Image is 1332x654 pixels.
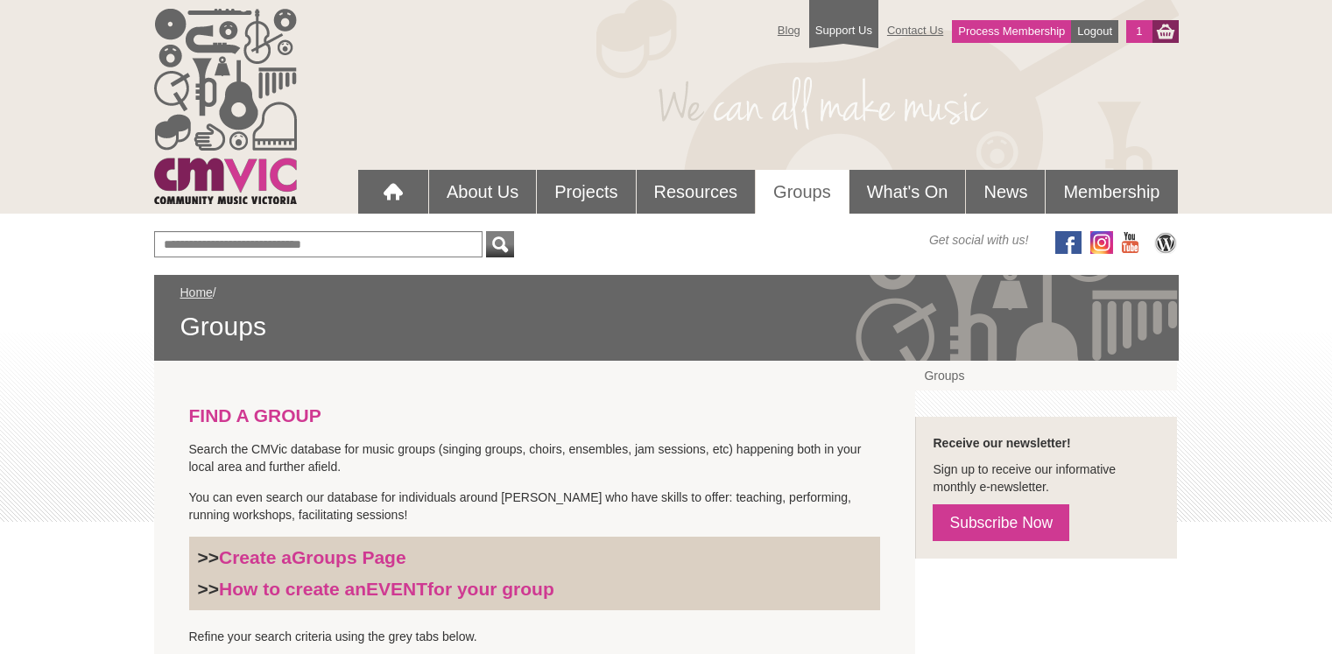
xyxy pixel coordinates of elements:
[933,461,1159,496] p: Sign up to receive our informative monthly e-newsletter.
[966,170,1045,214] a: News
[756,170,849,214] a: Groups
[1071,20,1118,43] a: Logout
[878,15,952,46] a: Contact Us
[1090,231,1113,254] img: icon-instagram.png
[189,489,881,524] p: You can even search our database for individuals around [PERSON_NAME] who have skills to offer: t...
[637,170,756,214] a: Resources
[189,440,881,475] p: Search the CMVic database for music groups (singing groups, choirs, ensembles, jam sessions, etc)...
[180,310,1152,343] span: Groups
[1152,231,1179,254] img: CMVic Blog
[915,361,1177,390] a: Groups
[219,547,406,567] a: Create aGroups Page
[154,9,297,204] img: cmvic_logo.png
[1046,170,1177,214] a: Membership
[429,170,536,214] a: About Us
[929,231,1029,249] span: Get social with us!
[366,579,427,599] strong: EVENT
[219,579,554,599] a: How to create anEVENTfor your group
[189,405,321,425] strong: FIND A GROUP
[292,547,406,567] strong: Groups Page
[180,285,213,299] a: Home
[189,628,881,645] p: Refine your search criteria using the grey tabs below.
[849,170,966,214] a: What's On
[198,578,872,601] h3: >>
[198,546,872,569] h3: >>
[769,15,809,46] a: Blog
[933,504,1069,541] a: Subscribe Now
[952,20,1071,43] a: Process Membership
[1126,20,1152,43] a: 1
[933,436,1070,450] strong: Receive our newsletter!
[537,170,635,214] a: Projects
[180,284,1152,343] div: /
